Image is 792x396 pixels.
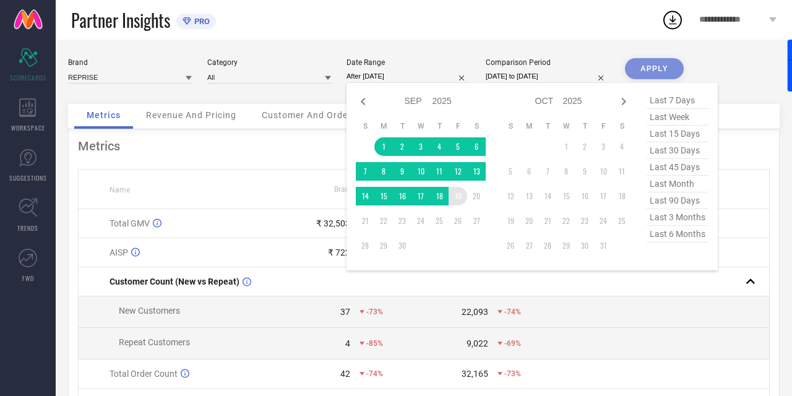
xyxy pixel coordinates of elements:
[328,247,350,257] div: ₹ 722
[393,121,411,131] th: Tuesday
[334,185,375,194] span: Brand Value
[557,212,575,230] td: Wed Oct 22 2025
[366,339,383,348] span: -85%
[316,218,350,228] div: ₹ 32,503
[647,192,708,209] span: last 90 days
[374,121,393,131] th: Monday
[11,123,45,132] span: WORKSPACE
[356,121,374,131] th: Sunday
[520,187,538,205] td: Mon Oct 13 2025
[374,162,393,181] td: Mon Sep 08 2025
[356,236,374,255] td: Sun Sep 28 2025
[340,307,350,317] div: 37
[594,236,613,255] td: Fri Oct 31 2025
[520,212,538,230] td: Mon Oct 20 2025
[346,58,470,67] div: Date Range
[462,307,488,317] div: 22,093
[340,369,350,379] div: 42
[467,121,486,131] th: Saturday
[557,137,575,156] td: Wed Oct 01 2025
[356,212,374,230] td: Sun Sep 21 2025
[78,139,770,153] div: Metrics
[594,121,613,131] th: Friday
[647,159,708,176] span: last 45 days
[110,218,150,228] span: Total GMV
[557,162,575,181] td: Wed Oct 08 2025
[411,121,430,131] th: Wednesday
[462,369,488,379] div: 32,165
[71,7,170,33] span: Partner Insights
[575,121,594,131] th: Thursday
[393,212,411,230] td: Tue Sep 23 2025
[647,109,708,126] span: last week
[594,212,613,230] td: Fri Oct 24 2025
[467,212,486,230] td: Sat Sep 27 2025
[346,70,470,83] input: Select date range
[647,142,708,159] span: last 30 days
[366,308,383,316] span: -73%
[613,137,631,156] td: Sat Oct 04 2025
[87,110,121,120] span: Metrics
[501,162,520,181] td: Sun Oct 05 2025
[486,70,609,83] input: Select comparison period
[10,73,46,82] span: SCORECARDS
[393,187,411,205] td: Tue Sep 16 2025
[616,94,631,109] div: Next month
[207,58,331,67] div: Category
[538,236,557,255] td: Tue Oct 28 2025
[594,187,613,205] td: Fri Oct 17 2025
[501,187,520,205] td: Sun Oct 12 2025
[647,226,708,243] span: last 6 months
[613,121,631,131] th: Saturday
[467,338,488,348] div: 9,022
[647,126,708,142] span: last 15 days
[191,17,210,26] span: PRO
[393,236,411,255] td: Tue Sep 30 2025
[557,236,575,255] td: Wed Oct 29 2025
[110,369,178,379] span: Total Order Count
[110,186,130,194] span: Name
[411,162,430,181] td: Wed Sep 10 2025
[538,162,557,181] td: Tue Oct 07 2025
[110,247,128,257] span: AISP
[613,162,631,181] td: Sat Oct 11 2025
[661,9,684,31] div: Open download list
[520,162,538,181] td: Mon Oct 06 2025
[538,121,557,131] th: Tuesday
[538,187,557,205] td: Tue Oct 14 2025
[467,137,486,156] td: Sat Sep 06 2025
[501,236,520,255] td: Sun Oct 26 2025
[575,212,594,230] td: Thu Oct 23 2025
[575,236,594,255] td: Thu Oct 30 2025
[449,121,467,131] th: Friday
[374,236,393,255] td: Mon Sep 29 2025
[575,137,594,156] td: Thu Oct 02 2025
[501,212,520,230] td: Sun Oct 19 2025
[520,236,538,255] td: Mon Oct 27 2025
[557,187,575,205] td: Wed Oct 15 2025
[613,187,631,205] td: Sat Oct 18 2025
[411,187,430,205] td: Wed Sep 17 2025
[647,209,708,226] span: last 3 months
[110,277,239,286] span: Customer Count (New vs Repeat)
[504,308,521,316] span: -74%
[594,162,613,181] td: Fri Oct 10 2025
[374,187,393,205] td: Mon Sep 15 2025
[430,121,449,131] th: Thursday
[411,137,430,156] td: Wed Sep 03 2025
[356,187,374,205] td: Sun Sep 14 2025
[430,212,449,230] td: Thu Sep 25 2025
[486,58,609,67] div: Comparison Period
[374,212,393,230] td: Mon Sep 22 2025
[449,187,467,205] td: Fri Sep 19 2025
[345,338,350,348] div: 4
[430,162,449,181] td: Thu Sep 11 2025
[594,137,613,156] td: Fri Oct 03 2025
[449,137,467,156] td: Fri Sep 05 2025
[366,369,383,378] span: -74%
[575,162,594,181] td: Thu Oct 09 2025
[393,137,411,156] td: Tue Sep 02 2025
[575,187,594,205] td: Thu Oct 16 2025
[262,110,356,120] span: Customer And Orders
[538,212,557,230] td: Tue Oct 21 2025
